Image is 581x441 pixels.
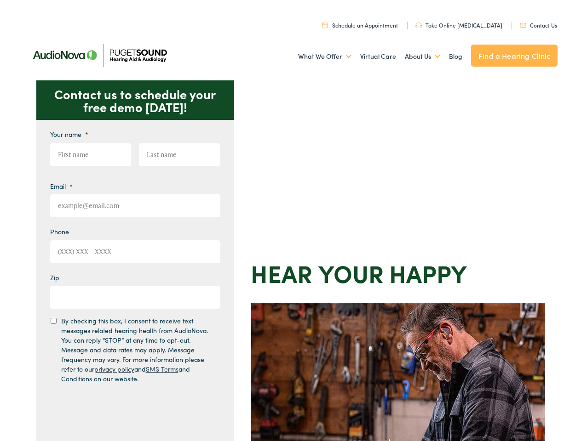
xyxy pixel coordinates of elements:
[449,40,462,73] a: Blog
[36,80,234,120] p: Contact us to schedule your free demo [DATE]!
[50,194,220,217] input: example@email.com
[139,143,220,166] input: Last name
[50,143,132,166] input: First name
[405,40,440,73] a: About Us
[61,316,212,384] label: By checking this box, I consent to receive text messages related hearing health from AudioNova. Y...
[50,227,69,236] label: Phone
[415,23,422,28] img: utility icon
[94,364,134,373] a: privacy policy
[520,23,526,28] img: utility icon
[251,256,312,289] strong: Hear
[415,21,502,29] a: Take Online [MEDICAL_DATA]
[50,240,220,263] input: (XXX) XXX - XXXX
[471,45,558,67] a: Find a Hearing Clinic
[50,273,59,282] label: Zip
[322,21,398,29] a: Schedule an Appointment
[50,130,88,138] label: Your name
[50,182,73,190] label: Email
[520,21,557,29] a: Contact Us
[146,364,178,373] a: SMS Terms
[318,256,467,289] strong: your Happy
[360,40,396,73] a: Virtual Care
[298,40,351,73] a: What We Offer
[322,22,328,28] img: utility icon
